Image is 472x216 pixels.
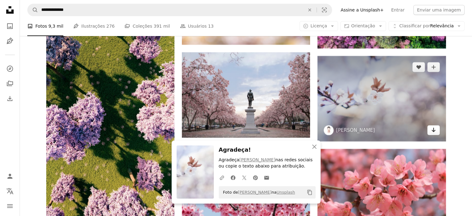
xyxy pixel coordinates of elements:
[73,16,115,36] a: Ilustrações 276
[208,23,214,30] span: 13
[340,21,386,31] button: Orientação
[182,92,310,98] a: Homem em pé no pedestal perto da flor de cerejeira
[317,189,446,194] a: foto de closeup de flores de pétalas cor-de-rosa
[4,92,16,105] a: Histórico de downloads
[219,157,316,169] p: Agradeça nas redes sociais ou copie o texto abaixo para atribuição.
[389,21,465,31] button: Classificar porRelevância
[427,125,440,135] a: Baixar
[238,190,272,195] a: [PERSON_NAME]
[4,170,16,182] a: Entrar / Cadastrar-se
[261,171,272,184] a: Compartilhar por e-mail
[180,16,214,36] a: Usuários 13
[412,62,425,72] button: Curtir
[4,62,16,75] a: Explorar
[324,125,334,135] img: Ir para o perfil de Ryan Yao
[250,171,261,184] a: Compartilhar no Pinterest
[4,200,16,212] button: Menu
[317,56,446,141] img: foto de closeup de flores marrons
[220,187,295,197] span: Foto de na
[351,23,375,28] span: Orientação
[4,35,16,47] a: Ilustrações
[227,171,239,184] a: Compartilhar no Facebook
[336,127,375,133] a: [PERSON_NAME]
[46,102,174,108] a: uma vista aérea de um campo com árvores em flor
[317,4,332,16] button: Pesquisa visual
[219,145,316,154] h3: Agradeça!
[310,23,327,28] span: Licença
[399,23,430,28] span: Classificar por
[399,23,454,29] span: Relevância
[427,62,440,72] button: Adicionar à coleção
[317,96,446,101] a: foto de closeup de flores marrons
[276,190,295,195] a: Unsplash
[337,5,388,15] a: Assine a Unsplash+
[299,21,338,31] button: Licença
[239,157,275,162] a: [PERSON_NAME]
[28,4,38,16] button: Pesquise na Unsplash
[27,4,332,16] form: Pesquise conteúdo visual em todo o site
[4,4,16,17] a: Início — Unsplash
[303,4,317,16] button: Limpar
[124,16,170,36] a: Coleções 391 mil
[106,23,115,30] span: 276
[182,52,310,138] img: Homem em pé no pedestal perto da flor de cerejeira
[4,185,16,197] button: Idioma
[413,5,465,15] button: Enviar uma imagem
[154,23,170,30] span: 391 mil
[239,171,250,184] a: Compartilhar no Twitter
[4,77,16,90] a: Coleções
[304,187,315,198] button: Copiar para a área de transferência
[387,5,408,15] a: Entrar
[4,20,16,32] a: Fotos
